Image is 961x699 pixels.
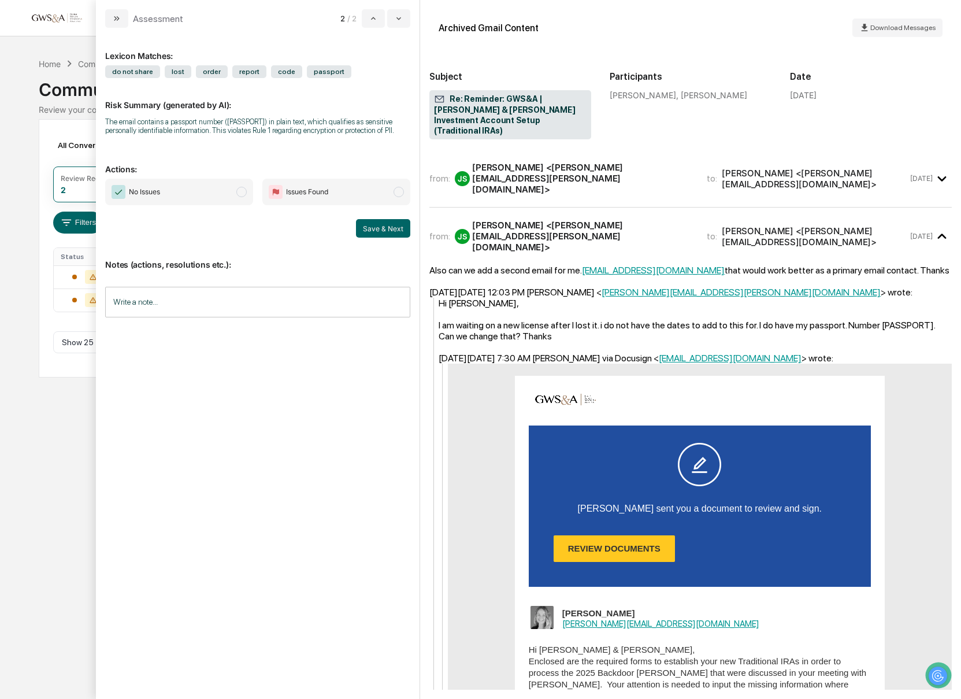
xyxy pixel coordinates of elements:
a: [EMAIL_ADDRESS][DOMAIN_NAME] [659,353,802,364]
span: Preclearance [23,146,75,157]
div: 🗄️ [84,147,93,156]
button: Start new chat [196,92,210,106]
span: code [271,65,302,78]
span: from: [429,231,450,242]
div: Hi [PERSON_NAME], [439,298,952,342]
span: Data Lookup [23,168,73,179]
span: No Issues [129,186,160,198]
div: I am waiting on a new license after I lost it. i do not have the dates to add to this for. I do h... [439,320,952,342]
div: Assessment [133,13,183,24]
span: Issues Found [286,186,328,198]
div: JS [455,171,470,186]
div: Archived Gmail Content [439,23,539,34]
p: Risk Summary (generated by AI): [105,86,410,110]
p: Notes (actions, resolutions etc.): [105,246,410,269]
a: [EMAIL_ADDRESS][DOMAIN_NAME] [582,265,725,276]
a: 🖐️Preclearance [7,141,79,162]
div: Communications Archive [78,59,172,69]
div: [DATE][DATE] 12:03 PM [PERSON_NAME] < > wrote: [429,287,952,298]
h2: Date [790,71,952,82]
div: Home [39,59,61,69]
time: Wednesday, September 24, 2025 at 12:03:57 PM [910,174,933,183]
div: 🖐️ [12,147,21,156]
span: Download Messages [870,24,936,32]
span: report [232,65,266,78]
span: to: [707,173,717,184]
div: JS [455,229,470,244]
span: 2 [340,14,345,23]
div: Review your communication records across channels [39,105,923,114]
a: 🗄️Attestations [79,141,148,162]
span: from: [429,173,450,184]
span: Pylon [115,196,140,205]
img: logo [28,12,83,23]
span: / 2 [347,14,359,23]
div: The email contains a passport number ([PASSPORT]) in plain text, which qualifies as sensitive per... [105,117,410,135]
div: Start new chat [39,88,190,100]
div: [PERSON_NAME] <[PERSON_NAME][EMAIL_ADDRESS][DOMAIN_NAME]> [722,225,908,247]
span: passport [307,65,351,78]
a: Powered byPylon [81,195,140,205]
img: Flag [269,185,283,199]
div: [PERSON_NAME] <[PERSON_NAME][EMAIL_ADDRESS][PERSON_NAME][DOMAIN_NAME]> [472,220,693,253]
span: do not share [105,65,160,78]
div: [DATE] [790,90,817,100]
div: We're available if you need us! [39,100,146,109]
h2: Subject [429,71,591,82]
a: 🔎Data Lookup [7,163,77,184]
img: Checkmark [112,185,125,199]
div: 2 [61,185,66,195]
div: Communications Archive [39,70,923,100]
button: Download Messages [852,19,943,37]
a: REVIEW DOCUMENTS [554,536,674,561]
div: 🔎 [12,169,21,178]
div: Also can we add a second email for me. that would work better as a primary email contact. Thanks [429,265,952,276]
div: Lexicon Matches: [105,37,410,61]
div: [PERSON_NAME], [PERSON_NAME] [610,90,771,100]
button: Save & Next [356,219,410,238]
th: Status [54,248,120,265]
h2: Participants [610,71,771,82]
td: [PERSON_NAME] sent you a document to review and sign. [552,490,848,515]
div: [DATE][DATE] 7:30 AM [PERSON_NAME] via Docusign < > wrote: [439,353,952,364]
span: to: [707,231,717,242]
div: [PERSON_NAME] [562,608,759,619]
p: Actions: [105,150,410,174]
a: [PERSON_NAME][EMAIL_ADDRESS][DOMAIN_NAME] [562,619,759,629]
span: lost [165,65,191,78]
div: [PERSON_NAME] <[PERSON_NAME][EMAIL_ADDRESS][PERSON_NAME][DOMAIN_NAME]> [472,162,693,195]
img: 1746055101610-c473b297-6a78-478c-a979-82029cc54cd1 [12,88,32,109]
span: Re: Reminder: GWS&A | [PERSON_NAME] & [PERSON_NAME] Investment Account Setup (Traditional IRAs) [434,94,587,136]
div: All Conversations [53,136,140,154]
a: [PERSON_NAME][EMAIL_ADDRESS][PERSON_NAME][DOMAIN_NAME] [602,287,881,298]
div: [PERSON_NAME] <[PERSON_NAME][EMAIL_ADDRESS][DOMAIN_NAME]> [722,168,908,190]
p: How can we help? [12,24,210,43]
button: Filters [53,212,103,234]
time: Wednesday, September 24, 2025 at 12:05:49 PM [910,232,933,241]
span: Attestations [95,146,143,157]
span: REVIEW DOCUMENTS [554,543,674,553]
div: Review Required [61,174,116,183]
img: Picture of Jessica Aurand [530,606,554,629]
span: order [196,65,228,78]
iframe: Open customer support [924,661,955,692]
